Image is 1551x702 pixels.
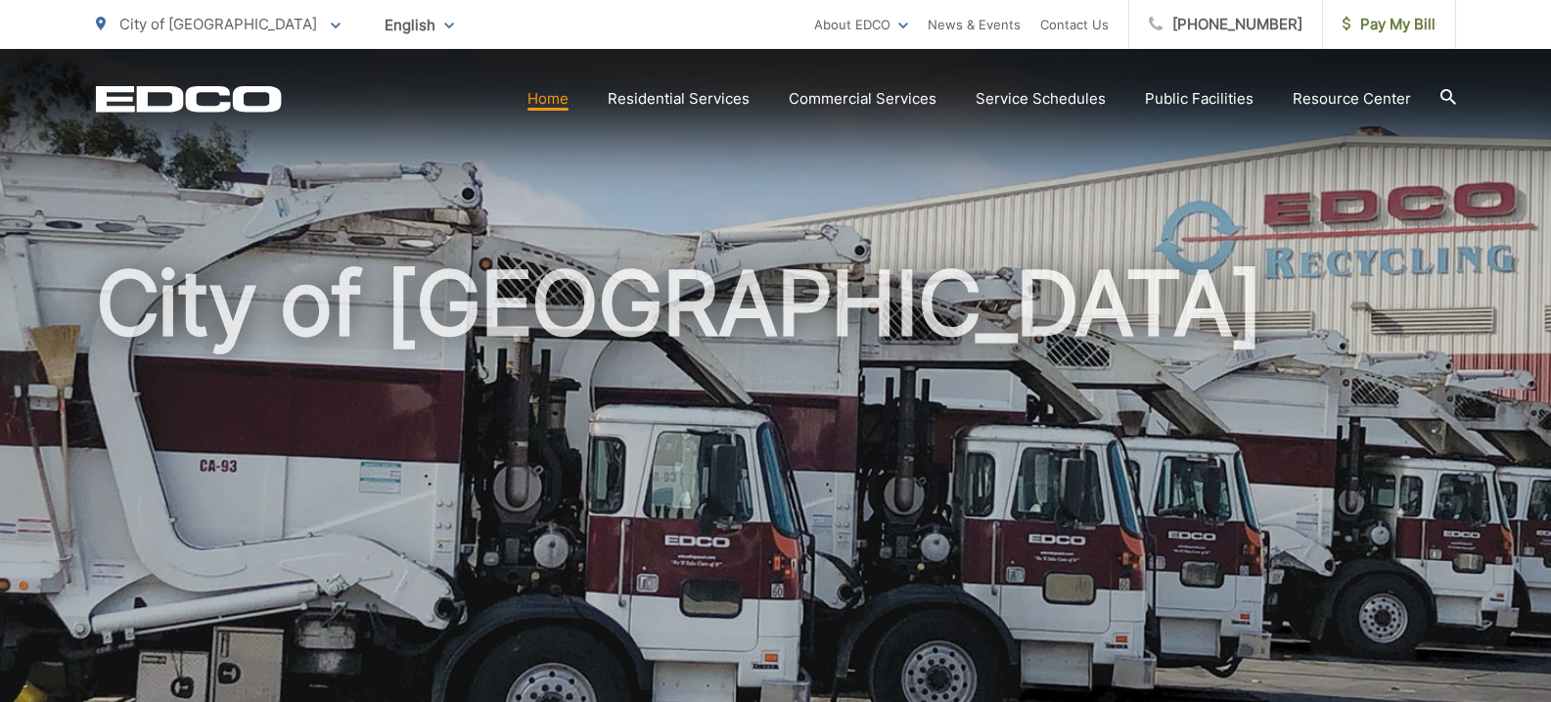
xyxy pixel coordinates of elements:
a: Public Facilities [1145,87,1254,111]
a: Contact Us [1040,13,1109,36]
a: EDCD logo. Return to the homepage. [96,85,282,113]
span: Pay My Bill [1343,13,1436,36]
span: English [370,8,469,42]
a: Residential Services [608,87,750,111]
span: City of [GEOGRAPHIC_DATA] [119,15,317,33]
a: About EDCO [814,13,908,36]
a: Resource Center [1293,87,1411,111]
a: Home [527,87,569,111]
a: Service Schedules [976,87,1106,111]
a: News & Events [928,13,1021,36]
a: Commercial Services [789,87,936,111]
